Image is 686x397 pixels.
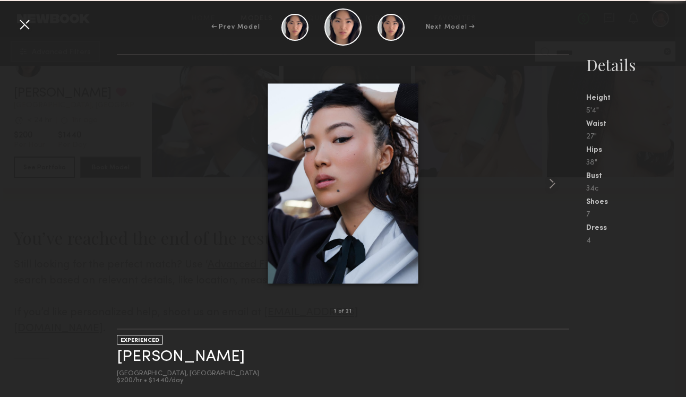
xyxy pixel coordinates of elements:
[117,349,245,365] a: [PERSON_NAME]
[586,159,686,167] div: 38"
[586,185,686,193] div: 34c
[586,94,686,102] div: Height
[586,120,686,128] div: Waist
[586,225,686,232] div: Dress
[117,335,163,345] div: EXPERIENCED
[211,22,260,32] div: ← Prev Model
[117,377,259,384] div: $200/hr • $1440/day
[586,146,686,154] div: Hips
[426,22,475,32] div: Next Model →
[586,133,686,141] div: 27"
[586,211,686,219] div: 7
[586,172,686,180] div: Bust
[334,309,351,314] div: 1 of 21
[586,198,686,206] div: Shoes
[117,370,259,377] div: [GEOGRAPHIC_DATA], [GEOGRAPHIC_DATA]
[586,54,686,75] div: Details
[586,237,686,245] div: 4
[586,107,686,115] div: 5'4"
